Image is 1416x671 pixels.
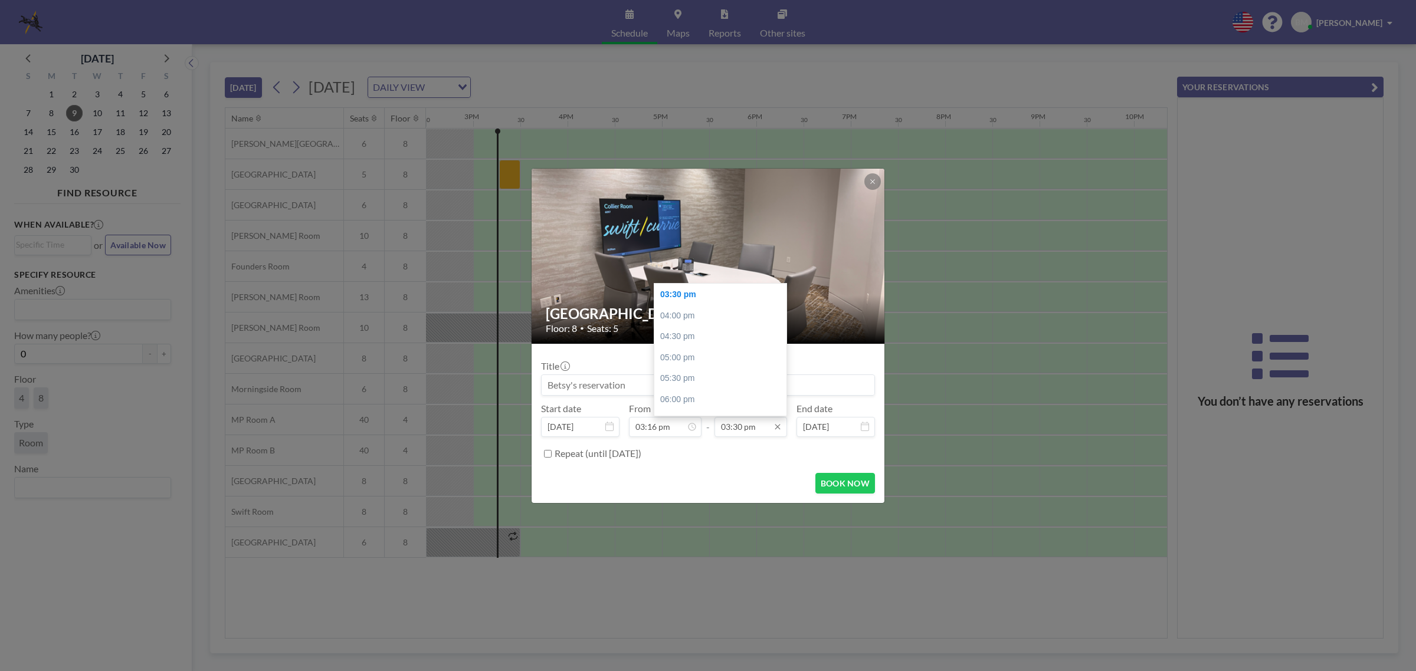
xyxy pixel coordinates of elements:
div: 04:00 pm [654,305,794,327]
span: Floor: 8 [546,323,577,334]
span: - [706,407,710,433]
div: 03:30 pm [654,284,794,305]
div: 06:00 pm [654,389,794,410]
span: Seats: 5 [587,323,618,334]
h2: [GEOGRAPHIC_DATA] [546,305,871,323]
label: From [629,403,651,415]
button: BOOK NOW [815,473,875,494]
div: 04:30 pm [654,326,794,347]
label: Title [541,360,569,372]
label: Repeat (until [DATE]) [555,448,641,459]
div: 05:30 pm [654,368,794,389]
div: 06:30 pm [654,410,794,431]
div: 05:00 pm [654,347,794,369]
img: 537.png [532,123,886,389]
label: End date [796,403,832,415]
span: • [580,324,584,333]
label: Start date [541,403,581,415]
input: Betsy's reservation [542,375,874,395]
